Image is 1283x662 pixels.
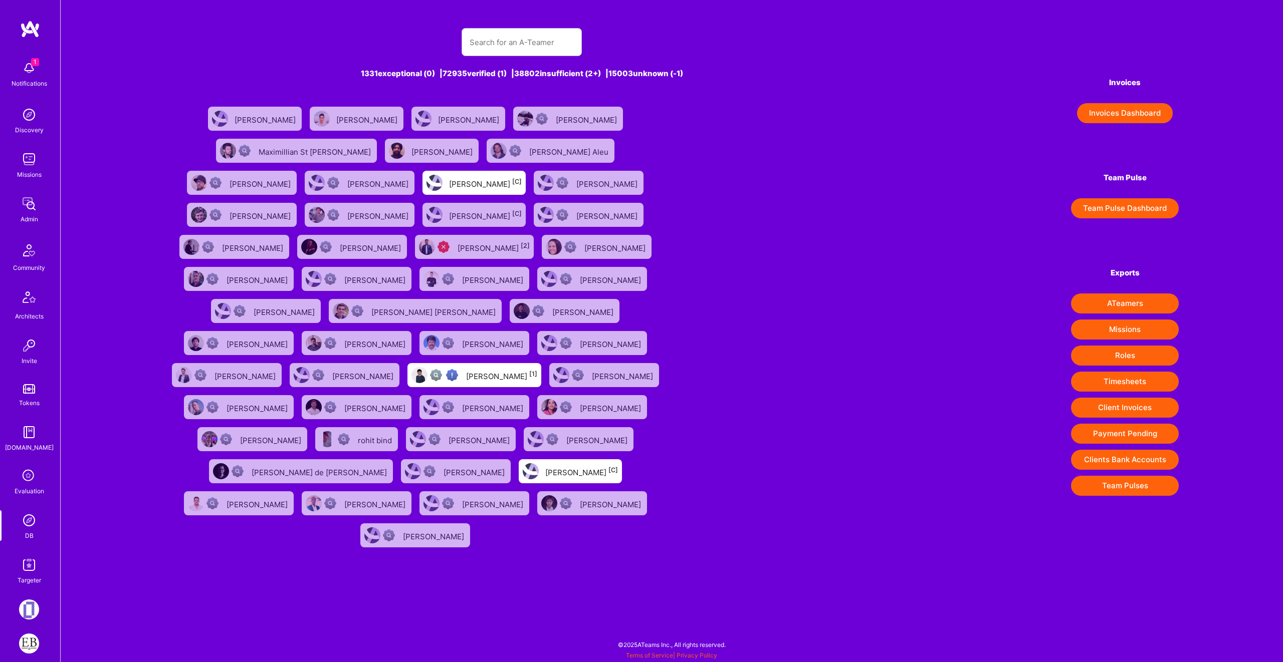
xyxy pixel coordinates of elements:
[17,287,41,311] img: Architects
[405,463,421,479] img: User Avatar
[466,369,537,382] div: [PERSON_NAME]
[191,207,207,223] img: User Avatar
[580,337,643,350] div: [PERSON_NAME]
[415,487,533,519] a: User AvatarNot Scrubbed[PERSON_NAME]
[309,207,325,223] img: User Avatar
[358,433,394,446] div: rohit bind
[344,272,407,285] div: [PERSON_NAME]
[22,356,37,366] div: Invite
[309,175,325,191] img: User Avatar
[442,497,454,509] img: Not Scrubbed
[509,145,521,157] img: Not Scrubbed
[442,401,454,413] img: Not Scrubbed
[364,527,380,543] img: User Avatar
[560,273,572,285] img: Not Scrubbed
[449,208,522,221] div: [PERSON_NAME]
[538,231,656,263] a: User AvatarNot Scrubbed[PERSON_NAME]
[541,399,557,415] img: User Avatar
[532,305,544,317] img: Not Scrubbed
[19,633,39,653] img: EmployBridge: Build out new age Integration Hub for legacy company
[19,194,39,214] img: admin teamwork
[1071,476,1179,496] button: Team Pulses
[530,199,648,231] a: User AvatarNot Scrubbed[PERSON_NAME]
[12,78,47,89] div: Notifications
[191,175,207,191] img: User Avatar
[576,208,639,221] div: [PERSON_NAME]
[227,401,290,414] div: [PERSON_NAME]
[538,175,554,191] img: User Avatar
[517,111,533,127] img: User Avatar
[325,295,506,327] a: User AvatarNot Scrubbed[PERSON_NAME] [PERSON_NAME]
[13,262,45,273] div: Community
[286,359,403,391] a: User AvatarNot Scrubbed[PERSON_NAME]
[227,497,290,510] div: [PERSON_NAME]
[546,239,562,255] img: User Avatar
[204,103,306,135] a: User Avatar[PERSON_NAME]
[536,113,548,125] img: Not Scrubbed
[168,359,286,391] a: User AvatarNot Scrubbed[PERSON_NAME]
[344,337,407,350] div: [PERSON_NAME]
[19,510,39,530] img: Admin Search
[15,486,44,496] div: Evaluation
[17,169,42,180] div: Missions
[20,467,39,486] i: icon SelectionTeam
[301,199,418,231] a: User AvatarNot Scrubbed[PERSON_NAME]
[415,263,533,295] a: User AvatarNot Scrubbed[PERSON_NAME]
[294,367,310,383] img: User Avatar
[415,391,533,423] a: User AvatarNot Scrubbed[PERSON_NAME]
[418,199,530,231] a: User Avatar[PERSON_NAME][C]
[449,433,512,446] div: [PERSON_NAME]
[240,433,303,446] div: [PERSON_NAME]
[515,455,626,487] a: User Avatar[PERSON_NAME][C]
[319,431,335,447] img: User Avatar
[21,214,38,224] div: Admin
[449,176,522,189] div: [PERSON_NAME]
[17,238,41,262] img: Community
[419,239,435,255] img: User Avatar
[423,465,436,477] img: Not Scrubbed
[188,495,204,511] img: User Avatar
[1071,78,1179,87] h4: Invoices
[19,336,39,356] img: Invite
[306,103,407,135] a: User Avatar[PERSON_NAME]
[426,175,443,191] img: User Avatar
[584,240,648,253] div: [PERSON_NAME]
[458,240,530,253] div: [PERSON_NAME]
[402,423,520,455] a: User AvatarNot Scrubbed[PERSON_NAME]
[438,241,450,253] img: Unqualified
[529,144,610,157] div: [PERSON_NAME] Aleu
[180,327,298,359] a: User AvatarNot Scrubbed[PERSON_NAME]
[19,555,39,575] img: Skill Targeter
[344,401,407,414] div: [PERSON_NAME]
[556,209,568,221] img: Not Scrubbed
[306,399,322,415] img: User Avatar
[180,391,298,423] a: User AvatarNot Scrubbed[PERSON_NAME]
[25,530,34,541] div: DB
[446,369,458,381] img: High Potential User
[183,199,301,231] a: User AvatarNot Scrubbed[PERSON_NAME]
[301,239,317,255] img: User Avatar
[470,30,574,55] input: Search for an A-Teamer
[180,487,298,519] a: User AvatarNot Scrubbed[PERSON_NAME]
[560,497,572,509] img: Not Scrubbed
[1071,346,1179,366] button: Roles
[509,103,627,135] a: User AvatarNot Scrubbed[PERSON_NAME]
[220,143,236,159] img: User Avatar
[556,177,568,189] img: Not Scrubbed
[340,240,403,253] div: [PERSON_NAME]
[306,335,322,351] img: User Avatar
[545,465,618,478] div: [PERSON_NAME]
[324,273,336,285] img: Not Scrubbed
[206,497,219,509] img: Not Scrubbed
[298,391,415,423] a: User AvatarNot Scrubbed[PERSON_NAME]
[423,271,440,287] img: User Avatar
[235,112,298,125] div: [PERSON_NAME]
[462,337,525,350] div: [PERSON_NAME]
[538,207,554,223] img: User Avatar
[1071,424,1179,444] button: Payment Pending
[415,327,533,359] a: User AvatarNot Scrubbed[PERSON_NAME]
[556,112,619,125] div: [PERSON_NAME]
[529,370,537,378] sup: [1]
[212,111,228,127] img: User Avatar
[23,384,35,394] img: tokens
